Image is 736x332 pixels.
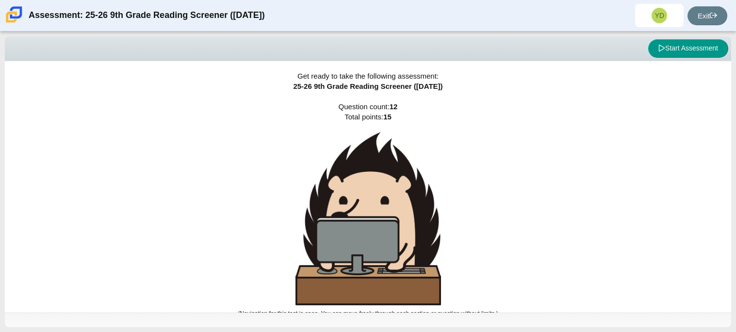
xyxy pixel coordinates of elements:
[648,39,728,58] button: Start Assessment
[4,18,24,26] a: Carmen School of Science & Technology
[238,102,498,317] span: Question count: Total points:
[297,72,439,80] span: Get ready to take the following assessment:
[29,4,265,27] div: Assessment: 25-26 9th Grade Reading Screener ([DATE])
[4,4,24,25] img: Carmen School of Science & Technology
[655,12,664,19] span: YD
[390,102,398,111] b: 12
[383,113,392,121] b: 15
[295,132,441,305] img: hedgehog-behind-computer-large.png
[238,310,498,317] small: (Navigation for this test is open. You can move freely through each section or question without l...
[687,6,727,25] a: Exit
[293,82,442,90] span: 25-26 9th Grade Reading Screener ([DATE])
